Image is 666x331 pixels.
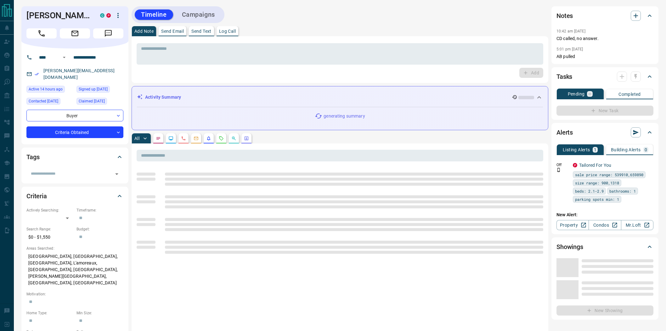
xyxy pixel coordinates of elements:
svg: Lead Browsing Activity [168,136,173,141]
p: Actively Searching: [26,207,73,213]
div: property.ca [106,13,111,18]
p: Completed [618,92,641,96]
div: Showings [556,239,653,254]
p: [GEOGRAPHIC_DATA], [GEOGRAPHIC_DATA], [GEOGRAPHIC_DATA], L'amoreaux, [GEOGRAPHIC_DATA], [GEOGRAPH... [26,251,123,288]
p: 5:01 pm [DATE] [556,47,583,51]
p: Search Range: [26,226,73,232]
p: Home Type: [26,310,73,316]
div: Wed Sep 25 2024 [76,98,123,107]
h2: Notes [556,11,573,21]
svg: Requests [219,136,224,141]
svg: Listing Alerts [206,136,211,141]
a: [PERSON_NAME][EMAIL_ADDRESS][DOMAIN_NAME] [43,68,115,80]
a: Mr.Loft [621,220,653,230]
p: Areas Searched: [26,246,123,251]
svg: Opportunities [231,136,236,141]
div: Tasks [556,69,653,84]
p: 1 [594,148,596,152]
p: Pending [568,92,585,96]
a: Property [556,220,589,230]
h2: Alerts [556,127,573,137]
h2: Tasks [556,72,572,82]
p: Min Size: [76,310,123,316]
p: Add Note [134,29,154,33]
svg: Emails [194,136,199,141]
button: Campaigns [176,9,221,20]
p: Off [556,162,569,168]
div: Tags [26,149,123,165]
a: Condos [589,220,621,230]
svg: Calls [181,136,186,141]
div: Wed Sep 25 2024 [76,86,123,95]
div: Criteria [26,189,123,204]
button: Timeline [135,9,173,20]
h1: [PERSON_NAME] [26,10,91,20]
p: Listing Alerts [563,148,590,152]
svg: Push Notification Only [556,168,561,172]
p: New Alert: [556,212,653,218]
p: generating summary [324,113,365,119]
p: Budget: [76,226,123,232]
span: Signed up [DATE] [79,86,108,92]
span: Active 14 hours ago [29,86,63,92]
svg: Notes [156,136,161,141]
h2: Showings [556,242,583,252]
span: Message [93,28,123,38]
span: bathrooms: 1 [609,188,636,194]
button: Open [112,170,121,178]
p: 10:42 am [DATE] [556,29,585,33]
p: AB pulled [556,53,653,60]
p: Activity Summary [145,94,181,101]
div: Criteria Obtained [26,126,123,138]
h2: Criteria [26,191,47,201]
div: Tue Aug 12 2025 [26,86,73,95]
div: Thu Dec 26 2024 [26,98,73,107]
span: sale price range: 539910,659890 [575,171,643,178]
div: Buyer [26,110,123,121]
span: Email [60,28,90,38]
p: Send Text [191,29,212,33]
span: Claimed [DATE] [79,98,105,104]
button: Open [60,54,68,61]
p: $0 - $1,550 [26,232,73,242]
p: Send Email [161,29,184,33]
h2: Tags [26,152,39,162]
p: Log Call [219,29,236,33]
svg: Agent Actions [244,136,249,141]
div: condos.ca [100,13,104,18]
span: Call [26,28,57,38]
div: Notes [556,8,653,23]
a: Tailored For You [579,163,611,168]
span: beds: 2.1-2.9 [575,188,604,194]
span: Contacted [DATE] [29,98,58,104]
p: CD called, no answer. [556,35,653,42]
svg: Email Verified [35,72,39,76]
div: Activity Summary [137,91,543,103]
span: parking spots min: 1 [575,196,619,202]
div: property.ca [573,163,577,167]
p: 0 [645,148,647,152]
p: Motivation: [26,291,123,297]
p: Building Alerts [611,148,641,152]
div: Alerts [556,125,653,140]
span: size range: 900,1318 [575,180,619,186]
p: All [134,136,139,141]
p: Timeframe: [76,207,123,213]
